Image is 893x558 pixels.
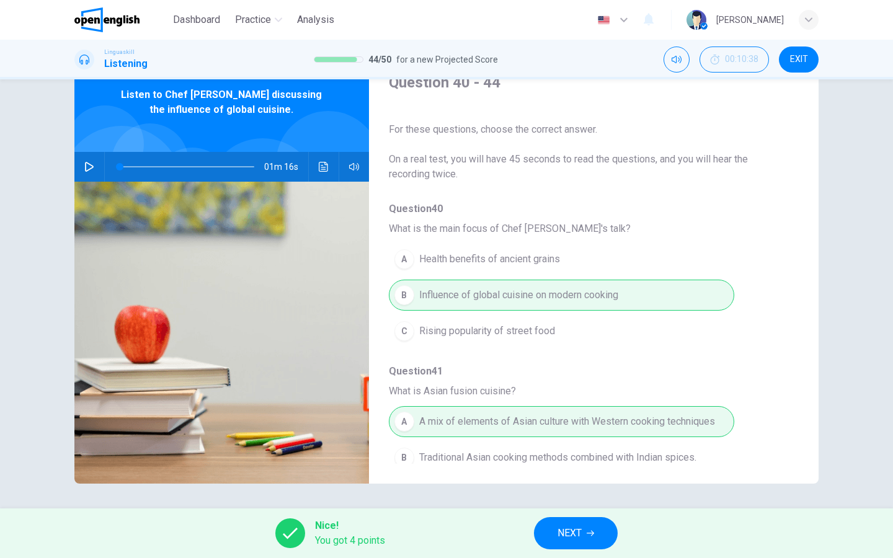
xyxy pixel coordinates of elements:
button: 00:10:38 [700,46,769,73]
span: Dashboard [173,12,220,27]
div: [PERSON_NAME] [716,12,784,27]
span: Listen to Chef [PERSON_NAME] discussing the influence of global cuisine. [115,87,329,117]
img: Listen to Chef Charlie discussing the influence of global cuisine. [74,182,369,484]
h1: Listening [104,56,148,71]
button: Click to see the audio transcription [314,152,334,182]
span: 44 / 50 [368,52,391,67]
span: EXIT [790,55,808,64]
button: Practice [230,9,287,31]
span: What is the main focus of Chef [PERSON_NAME]'s talk? [389,221,779,236]
span: Nice! [315,518,385,533]
span: For these questions, choose the correct answer. [389,122,779,137]
img: OpenEnglish logo [74,7,140,32]
span: 01m 16s [264,152,308,182]
button: Analysis [292,9,339,31]
span: Practice [235,12,271,27]
h4: Question 40 - 44 [389,73,779,92]
span: Question 41 [389,364,779,379]
span: What is Asian fusion cuisine? [389,384,779,399]
span: Question 40 [389,201,779,216]
img: Profile picture [686,10,706,30]
span: You got 4 points [315,533,385,548]
span: Analysis [297,12,334,27]
div: Mute [664,46,690,73]
span: for a new Projected Score [396,52,498,67]
span: Linguaskill [104,48,135,56]
span: 00:10:38 [725,55,758,64]
span: On a real test, you will have 45 seconds to read the questions, and you will hear the recording t... [389,152,779,182]
a: OpenEnglish logo [74,7,168,32]
span: NEXT [558,525,582,542]
button: EXIT [779,46,819,73]
button: Dashboard [168,9,225,31]
button: NEXT [534,517,618,549]
img: en [596,15,611,25]
div: Hide [700,46,769,73]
